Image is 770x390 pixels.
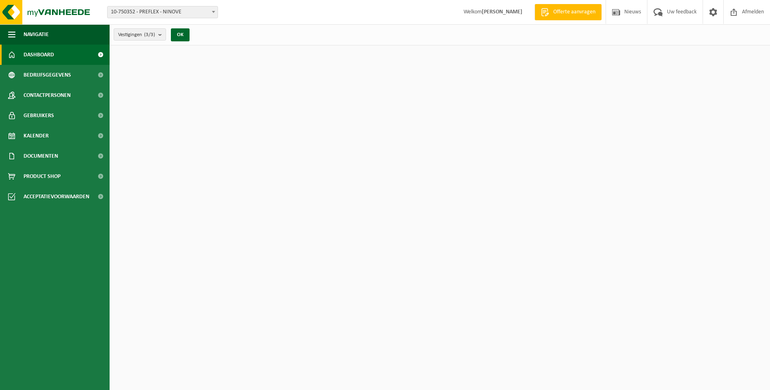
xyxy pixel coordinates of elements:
[108,6,218,18] span: 10-750352 - PREFLEX - NINOVE
[24,186,89,207] span: Acceptatievoorwaarden
[144,32,155,37] count: (3/3)
[482,9,522,15] strong: [PERSON_NAME]
[24,85,71,105] span: Contactpersonen
[24,126,49,146] span: Kalender
[118,29,155,41] span: Vestigingen
[24,65,71,85] span: Bedrijfsgegevens
[24,146,58,166] span: Documenten
[535,4,602,20] a: Offerte aanvragen
[107,6,218,18] span: 10-750352 - PREFLEX - NINOVE
[24,166,60,186] span: Product Shop
[114,28,166,41] button: Vestigingen(3/3)
[171,28,190,41] button: OK
[24,24,49,45] span: Navigatie
[551,8,597,16] span: Offerte aanvragen
[24,45,54,65] span: Dashboard
[24,105,54,126] span: Gebruikers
